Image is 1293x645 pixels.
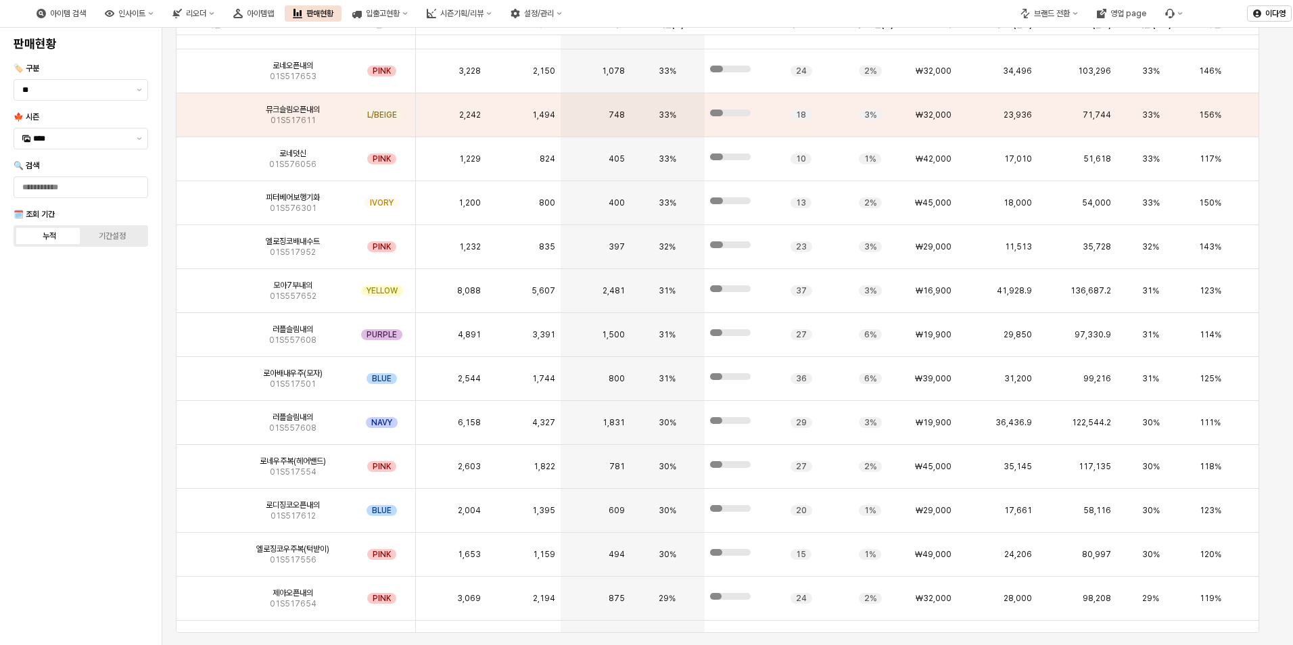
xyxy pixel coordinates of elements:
[659,505,676,516] span: 30%
[532,373,555,384] span: 1,744
[273,412,313,423] span: 러플슬림내의
[273,60,313,71] span: 로네오픈내의
[1200,329,1221,340] span: 114%
[1200,373,1221,384] span: 125%
[279,148,306,159] span: 로네덧신
[502,5,570,22] div: 설정/관리
[164,5,222,22] div: 리오더
[419,5,500,22] button: 시즌기획/리뷰
[1247,5,1292,22] button: 이다영
[916,285,951,296] span: ₩16,900
[458,417,481,428] span: 6,158
[1142,153,1160,164] span: 33%
[1082,197,1111,208] span: 54,000
[915,373,951,384] span: ₩39,000
[659,285,676,296] span: 31%
[864,153,876,164] span: 1%
[1012,5,1086,22] div: 브랜드 전환
[459,110,481,120] span: 2,242
[1078,66,1111,76] span: 103,296
[266,104,320,115] span: 뮤크슬림오픈내의
[285,5,342,22] button: 판매현황
[659,461,676,472] span: 30%
[1142,417,1160,428] span: 30%
[915,461,951,472] span: ₩45,000
[916,505,951,516] span: ₩29,000
[609,593,625,604] span: 875
[532,417,555,428] span: 4,327
[271,115,316,126] span: 01S517611
[273,588,313,598] span: 제아오픈내의
[458,373,481,384] span: 2,544
[225,5,282,22] div: 아이템맵
[273,280,312,291] span: 모아7부내의
[532,505,555,516] span: 1,395
[1083,241,1111,252] span: 35,728
[14,161,39,170] span: 🔍 검색
[1200,505,1221,516] span: 123%
[997,285,1032,296] span: 41,928.9
[459,66,481,76] span: 3,228
[270,554,316,565] span: 01S517556
[458,505,481,516] span: 2,004
[609,373,625,384] span: 800
[1200,593,1221,604] span: 119%
[796,549,806,560] span: 15
[1004,197,1032,208] span: 18,000
[1142,461,1160,472] span: 30%
[266,236,320,247] span: 엘로징코배내수트
[1142,593,1159,604] span: 29%
[270,379,316,389] span: 01S517501
[81,230,144,242] label: 기간설정
[1199,66,1221,76] span: 146%
[796,417,807,428] span: 29
[1265,8,1286,19] p: 이다영
[1142,505,1160,516] span: 30%
[458,329,481,340] span: 4,891
[97,5,162,22] button: 인사이트
[916,593,951,604] span: ₩32,000
[270,598,316,609] span: 01S517654
[459,241,481,252] span: 1,232
[1034,9,1070,18] div: 브랜드 전환
[659,197,676,208] span: 33%
[532,329,555,340] span: 3,391
[440,9,484,18] div: 시즌기획/리뷰
[864,285,876,296] span: 3%
[186,9,206,18] div: 리오더
[540,153,555,164] span: 824
[1004,593,1032,604] span: 28,000
[864,110,876,120] span: 3%
[1199,241,1221,252] span: 143%
[864,461,876,472] span: 2%
[344,5,416,22] button: 입출고현황
[270,247,316,258] span: 01S517952
[1142,197,1160,208] span: 33%
[532,285,555,296] span: 5,607
[659,110,676,120] span: 33%
[533,549,555,560] span: 1,159
[864,417,876,428] span: 3%
[266,192,320,203] span: 피터베어보행기화
[539,197,555,208] span: 800
[367,329,397,340] span: PURPLE
[916,417,951,428] span: ₩19,900
[1004,110,1032,120] span: 23,936
[659,241,676,252] span: 32%
[372,505,392,516] span: BLUE
[50,9,86,18] div: 아이템 검색
[458,549,481,560] span: 1,653
[1075,329,1111,340] span: 97,330.9
[1083,593,1111,604] span: 98,208
[162,28,1293,645] main: App Frame
[916,241,951,252] span: ₩29,000
[864,549,876,560] span: 1%
[796,110,806,120] span: 18
[609,241,625,252] span: 397
[118,9,145,18] div: 인사이트
[1089,5,1154,22] button: 영업 page
[1083,505,1111,516] span: 58,116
